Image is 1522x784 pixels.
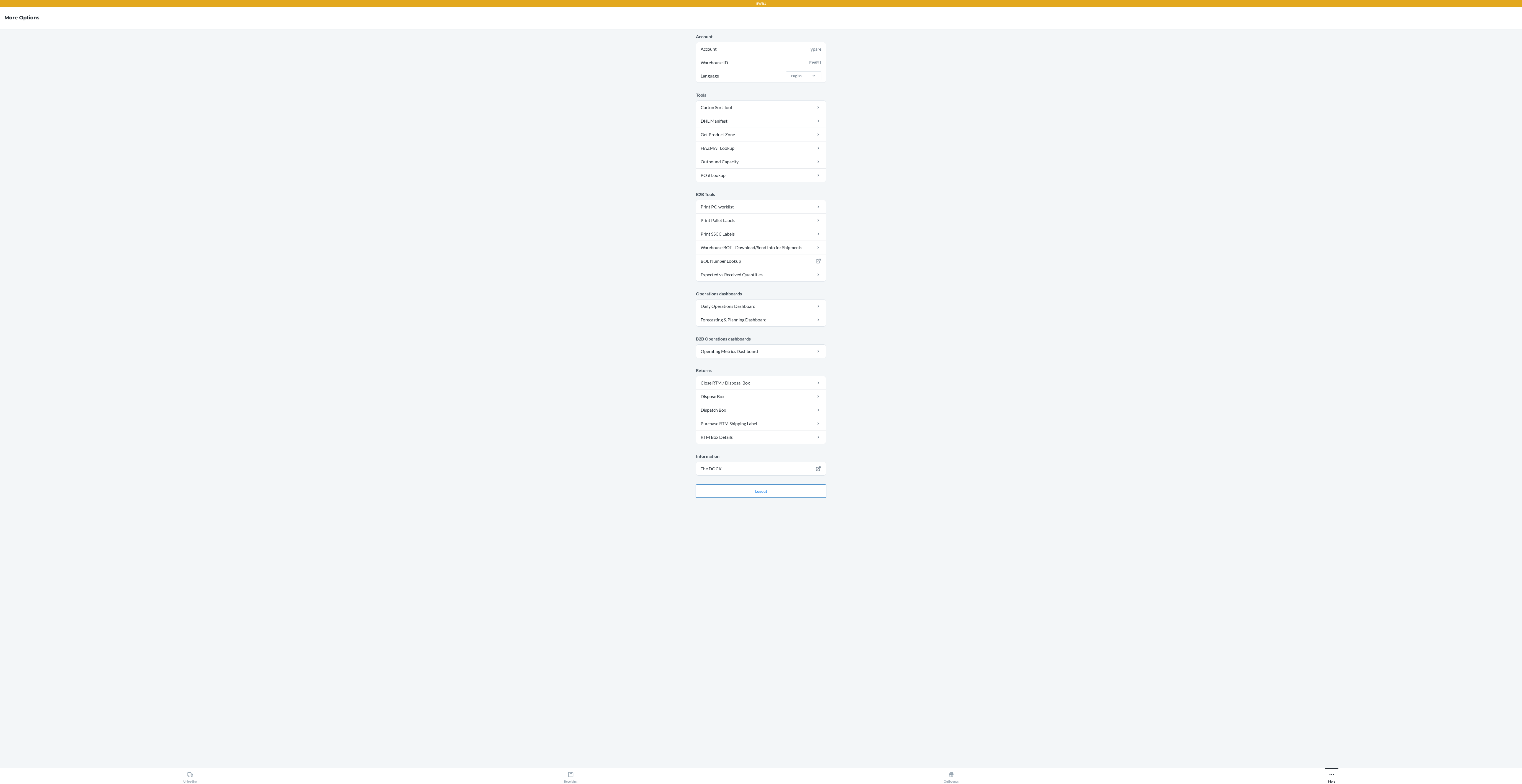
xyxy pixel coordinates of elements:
[696,345,826,358] a: Operating Metrics Dashboard
[696,254,826,268] a: BOL Number Lookup
[696,430,826,444] a: RTM Box Details
[696,241,826,254] a: Warehouse BOT - Download/Send Info for Shipments
[696,484,826,498] button: Logout
[696,101,826,114] a: Carton Sort Tool
[696,376,826,390] a: Close RTM / Disposal Box
[696,403,826,417] a: Dispatch Box
[696,155,826,168] a: Outbound Capacity
[696,313,826,326] a: Forecasting & Planning Dashboard
[696,33,826,40] p: Account
[696,390,826,403] a: Dispose Box
[696,141,826,155] a: HAZMAT Lookup
[4,14,40,21] h4: More Options
[696,128,826,141] a: Get Product Zone
[700,69,720,82] span: Language
[1141,768,1522,783] button: More
[696,92,826,98] p: Tools
[696,290,826,297] p: Operations dashboards
[696,214,826,227] a: Print Pallet Labels
[696,56,826,69] div: Warehouse ID
[761,768,1141,783] button: Outbounds
[696,42,826,56] div: Account
[696,227,826,241] a: Print SSCC Labels
[381,768,761,783] button: Receiving
[696,300,826,313] a: Daily Operations Dashboard
[696,462,826,475] a: The DOCK
[696,268,826,281] a: Expected vs Received Quantities
[696,114,826,128] a: DHL Manifest
[1328,769,1335,783] div: More
[811,46,821,52] div: ypare
[696,336,826,342] p: B2B Operations dashboards
[809,59,821,66] div: EWR1
[791,73,802,78] div: English
[183,769,197,783] div: Unloading
[696,367,826,374] p: Returns
[944,769,959,783] div: Outbounds
[756,1,766,6] p: EWR1
[696,169,826,182] a: PO # Lookup
[696,200,826,213] a: Print PO worklist
[696,191,826,198] p: B2B Tools
[696,453,826,460] p: Information
[696,417,826,430] a: Purchase RTM Shipping Label
[564,769,577,783] div: Receiving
